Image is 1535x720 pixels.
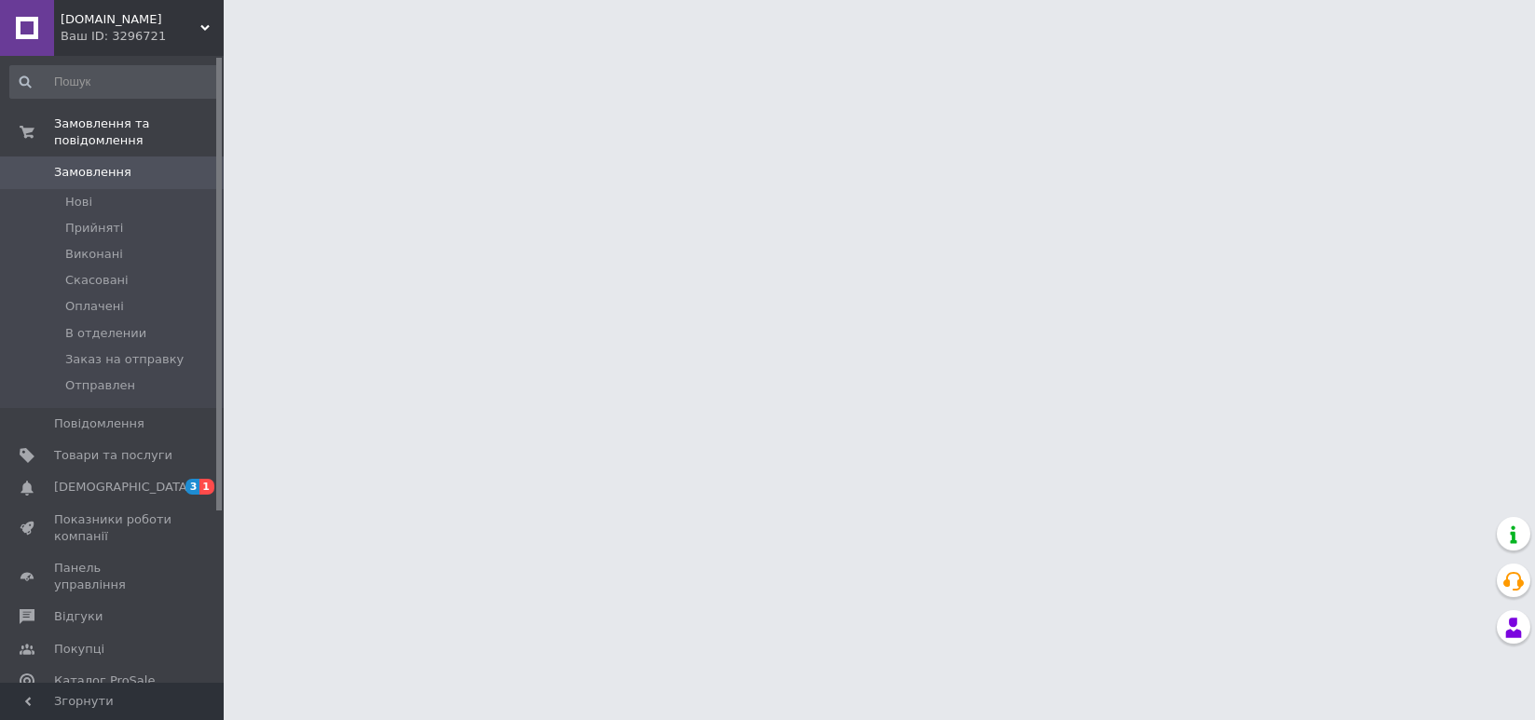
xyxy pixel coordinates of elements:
span: Нові [65,194,92,211]
span: Cooler.In.UA [61,11,200,28]
span: Заказ на отправку [65,351,184,368]
span: Отправлен [65,377,135,394]
span: Покупці [54,641,104,658]
input: Пошук [9,65,219,99]
span: [DEMOGRAPHIC_DATA] [54,479,192,496]
span: Товари та послуги [54,447,172,464]
span: Скасовані [65,272,129,289]
span: Замовлення [54,164,131,181]
span: 3 [185,479,200,495]
span: Оплачені [65,298,124,315]
span: Відгуки [54,608,103,625]
span: Замовлення та повідомлення [54,115,224,149]
span: Панель управління [54,560,172,593]
span: Каталог ProSale [54,672,155,689]
span: 1 [199,479,214,495]
span: Прийняті [65,220,123,237]
span: В отделении [65,325,146,342]
span: Виконані [65,246,123,263]
span: Показники роботи компанії [54,511,172,545]
div: Ваш ID: 3296721 [61,28,224,45]
span: Повідомлення [54,415,144,432]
